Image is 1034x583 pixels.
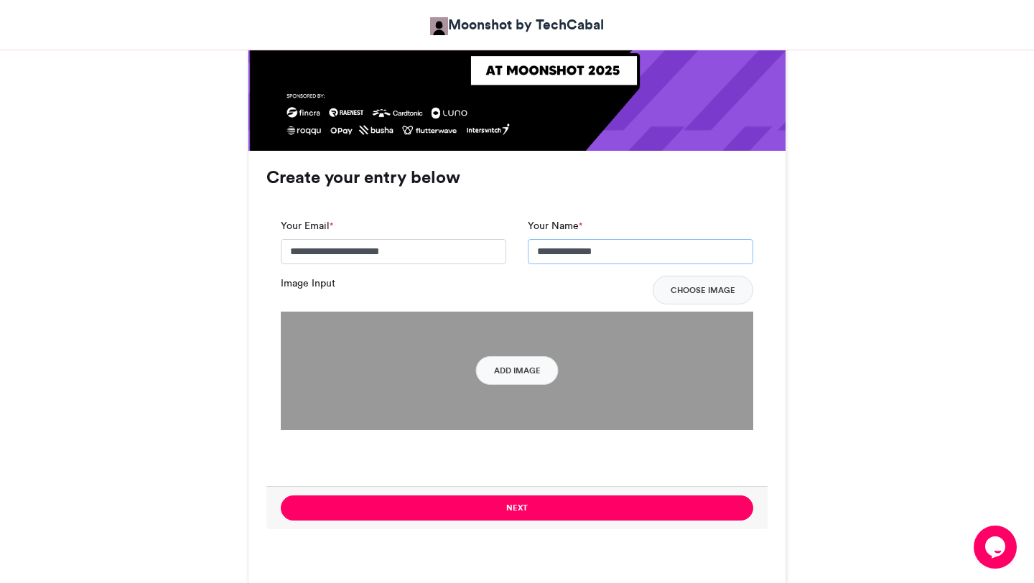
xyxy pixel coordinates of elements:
[281,218,333,233] label: Your Email
[430,14,604,35] a: Moonshot by TechCabal
[974,526,1020,569] iframe: chat widget
[281,495,753,521] button: Next
[266,169,768,186] h3: Create your entry below
[653,276,753,304] button: Choose Image
[476,356,559,385] button: Add Image
[281,276,335,291] label: Image Input
[528,218,582,233] label: Your Name
[430,17,448,35] img: Moonshot by TechCabal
